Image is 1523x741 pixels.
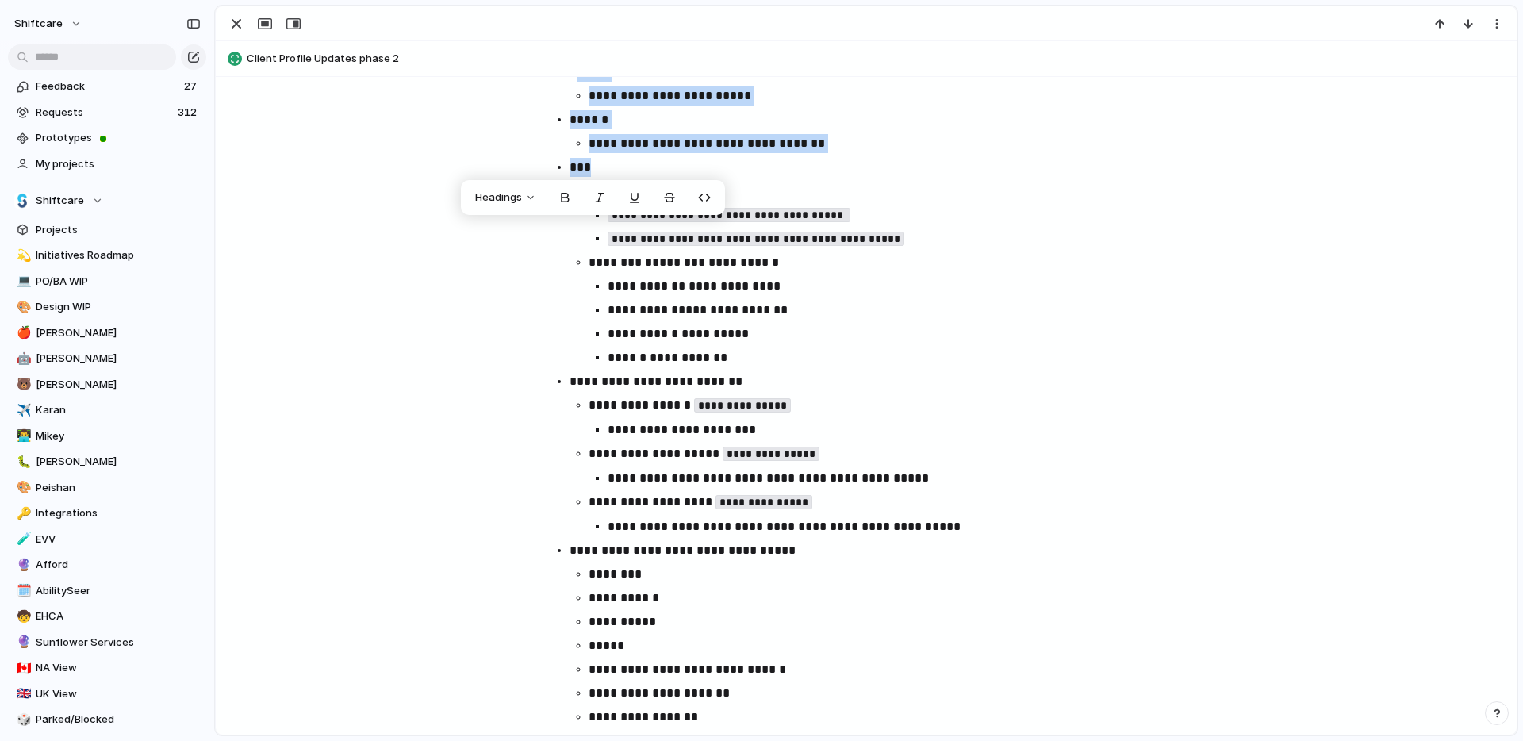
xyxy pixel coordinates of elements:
a: 👨‍💻Mikey [8,424,206,448]
span: Integrations [36,505,201,521]
div: 🔮 [17,556,28,574]
span: Mikey [36,428,201,444]
div: 💻 [17,272,28,290]
div: 🇨🇦 [17,659,28,678]
span: EHCA [36,609,201,624]
div: 🎨 [17,478,28,497]
span: Projects [36,222,201,238]
a: 🤖[PERSON_NAME] [8,347,206,370]
div: 🧪 [17,530,28,548]
button: 👨‍💻 [14,428,30,444]
span: [PERSON_NAME] [36,325,201,341]
button: 🐛 [14,454,30,470]
span: Client Profile Updates phase 2 [247,51,1510,67]
div: 🐛 [17,453,28,471]
div: 🎨 [17,298,28,317]
div: 🎲 [17,711,28,729]
span: Headings [475,190,522,205]
a: 🔑Integrations [8,501,206,525]
span: Shiftcare [36,193,84,209]
a: 🐻[PERSON_NAME] [8,373,206,397]
a: 🗓️AbilitySeer [8,579,206,603]
div: 🇬🇧 [17,685,28,703]
span: AbilitySeer [36,583,201,599]
span: 312 [178,105,200,121]
a: 🇨🇦NA View [8,656,206,680]
span: Initiatives Roadmap [36,248,201,263]
span: Sunflower Services [36,635,201,651]
button: 🎨 [14,480,30,496]
button: 🧪 [14,532,30,547]
a: Feedback27 [8,75,206,98]
span: UK View [36,686,201,702]
div: 🤖 [17,350,28,368]
span: Karan [36,402,201,418]
button: 🎲 [14,712,30,728]
button: 🤖 [14,351,30,367]
div: 👨‍💻 [17,427,28,445]
span: Feedback [36,79,179,94]
span: [PERSON_NAME] [36,351,201,367]
a: ✈️Karan [8,398,206,422]
div: 🐻 [17,375,28,394]
a: 🍎[PERSON_NAME] [8,321,206,345]
button: 🗓️ [14,583,30,599]
a: 🔮Sunflower Services [8,631,206,655]
div: 💫Initiatives Roadmap [8,244,206,267]
span: shiftcare [14,16,63,32]
div: 🔮 [17,633,28,651]
a: Requests312 [8,101,206,125]
a: 🎲Parked/Blocked [8,708,206,731]
div: ✈️ [17,401,28,420]
span: 27 [184,79,200,94]
button: 💻 [14,274,30,290]
span: [PERSON_NAME] [36,377,201,393]
a: 🎨Design WIP [8,295,206,319]
button: 🧒 [14,609,30,624]
button: 🔮 [14,635,30,651]
a: Prototypes [8,126,206,150]
button: Client Profile Updates phase 2 [223,46,1510,71]
button: shiftcare [7,11,90,36]
span: PO/BA WIP [36,274,201,290]
div: 💫 [17,247,28,265]
span: Afford [36,557,201,573]
button: 🇨🇦 [14,660,30,676]
div: 🍎 [17,324,28,342]
span: Requests [36,105,173,121]
button: 🇬🇧 [14,686,30,702]
span: Parked/Blocked [36,712,201,728]
a: 🧒EHCA [8,605,206,628]
span: Prototypes [36,130,201,146]
a: 🔮Afford [8,553,206,577]
a: 🧪EVV [8,528,206,551]
a: 🎨Peishan [8,476,206,500]
a: 🇬🇧UK View [8,682,206,706]
a: Projects [8,218,206,242]
span: EVV [36,532,201,547]
a: 💻PO/BA WIP [8,270,206,294]
span: NA View [36,660,201,676]
a: 🐛[PERSON_NAME] [8,450,206,474]
button: Headings [466,185,546,210]
button: Shiftcare [8,189,206,213]
div: 🔑 [17,505,28,523]
a: My projects [8,152,206,176]
span: [PERSON_NAME] [36,454,201,470]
